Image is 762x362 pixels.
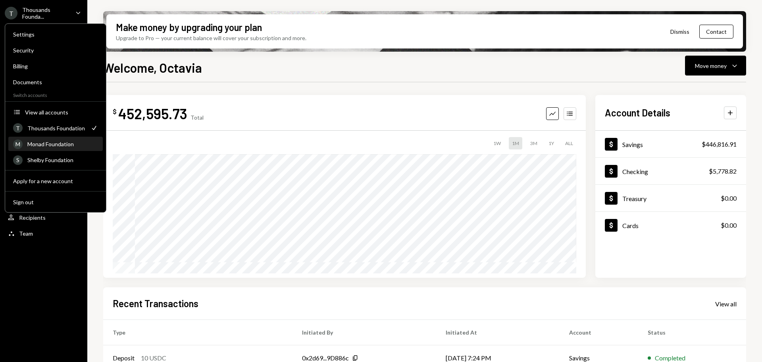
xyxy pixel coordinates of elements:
[8,43,103,57] a: Security
[27,125,85,132] div: Thousands Foundation
[8,27,103,41] a: Settings
[8,137,103,151] a: MMonad Foundation
[721,194,737,203] div: $0.00
[595,185,746,211] a: Treasury$0.00
[622,168,648,175] div: Checking
[8,105,103,120] button: View all accounts
[13,199,98,205] div: Sign out
[118,105,187,122] div: 452,595.73
[5,210,83,225] a: Recipients
[13,178,98,184] div: Apply for a new account
[562,137,576,149] div: ALL
[702,139,737,149] div: $446,816.91
[13,63,98,70] div: Billing
[113,108,117,116] div: $
[5,226,83,240] a: Team
[292,320,436,345] th: Initiated By
[695,62,727,70] div: Move money
[622,195,647,202] div: Treasury
[622,141,643,148] div: Savings
[595,212,746,238] a: Cards$0.00
[509,137,522,149] div: 1M
[715,299,737,308] a: View all
[527,137,541,149] div: 3M
[545,137,557,149] div: 1Y
[8,59,103,73] a: Billing
[560,320,638,345] th: Account
[660,22,699,41] button: Dismiss
[13,31,98,38] div: Settings
[622,222,639,229] div: Cards
[5,7,17,19] div: T
[13,123,23,133] div: T
[8,75,103,89] a: Documents
[19,230,33,237] div: Team
[27,141,98,147] div: Monad Foundation
[595,158,746,184] a: Checking$5,778.82
[699,25,733,39] button: Contact
[715,300,737,308] div: View all
[103,320,292,345] th: Type
[116,21,262,34] div: Make money by upgrading your plan
[13,139,23,149] div: M
[8,195,103,209] button: Sign out
[595,131,746,157] a: Savings$446,816.91
[8,153,103,167] a: SShelby Foundation
[25,109,98,116] div: View all accounts
[721,221,737,230] div: $0.00
[116,34,306,42] div: Upgrade to Pro — your current balance will cover your subscription and more.
[13,79,98,85] div: Documents
[436,320,560,345] th: Initiated At
[27,157,98,163] div: Shelby Foundation
[190,114,204,121] div: Total
[13,47,98,54] div: Security
[638,320,746,345] th: Status
[19,214,46,221] div: Recipients
[605,106,670,119] h2: Account Details
[103,60,202,75] h1: Welcome, Octavia
[13,155,23,165] div: S
[22,6,69,20] div: Thousands Founda...
[5,91,106,98] div: Switch accounts
[8,174,103,188] button: Apply for a new account
[709,166,737,176] div: $5,778.82
[113,297,198,310] h2: Recent Transactions
[490,137,504,149] div: 1W
[685,56,746,75] button: Move money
